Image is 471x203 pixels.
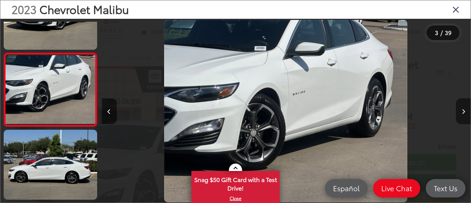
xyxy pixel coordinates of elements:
a: Live Chat [373,179,420,197]
a: Español [325,179,368,197]
span: Live Chat [378,183,416,193]
span: 39 [445,28,451,36]
span: / [440,30,443,35]
img: 2023 Chevrolet Malibu LT 1LT [164,20,407,203]
span: Text Us [430,183,461,193]
img: 2023 Chevrolet Malibu LT 1LT [3,129,98,200]
div: 2023 Chevrolet Malibu LT 1LT 2 [101,20,470,203]
span: 2023 [11,1,36,17]
img: 2023 Chevrolet Malibu LT 1LT [5,55,96,124]
span: Español [329,183,363,193]
a: Text Us [426,179,465,197]
span: Snag $50 Gift Card with a Test Drive! [192,172,279,194]
span: 3 [435,28,438,36]
i: Close gallery [452,4,460,14]
button: Previous image [102,98,117,124]
span: Chevrolet Malibu [39,1,129,17]
button: Next image [456,98,471,124]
